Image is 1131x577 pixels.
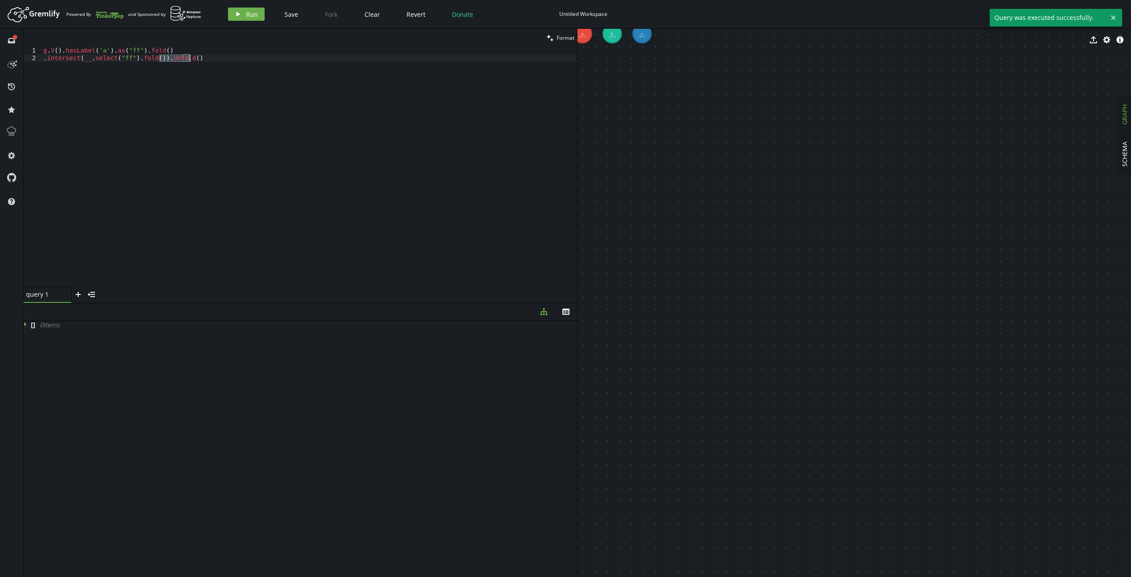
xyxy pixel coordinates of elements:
button: Run [228,8,265,21]
div: Powered By [66,7,124,22]
div: 1 [23,47,42,54]
span: Fork [325,10,338,19]
button: Revert [400,8,432,21]
div: 2 [23,54,42,62]
div: and Sponsored by [128,6,201,23]
span: Format [557,34,574,42]
button: Save [278,8,305,21]
button: Donate [445,8,480,21]
span: Query was executed successfully. [990,9,1107,27]
span: 0 item s [40,321,60,329]
span: query 1 [26,290,61,298]
span: ] [33,321,35,329]
button: Fork [318,8,345,21]
img: AWS Neptune [170,6,201,21]
span: Revert [406,10,425,19]
span: Donate [452,10,473,19]
button: Clear [358,8,387,21]
button: Format [544,29,577,47]
span: Save [285,10,298,19]
span: Run [246,10,258,19]
div: Untitled Workspace [559,11,607,17]
span: Clear [364,10,380,19]
span: [ [31,321,33,329]
button: Sign In [1095,8,1124,21]
span: SCHEMA [1120,141,1129,167]
span: GRAPH [1120,104,1129,125]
